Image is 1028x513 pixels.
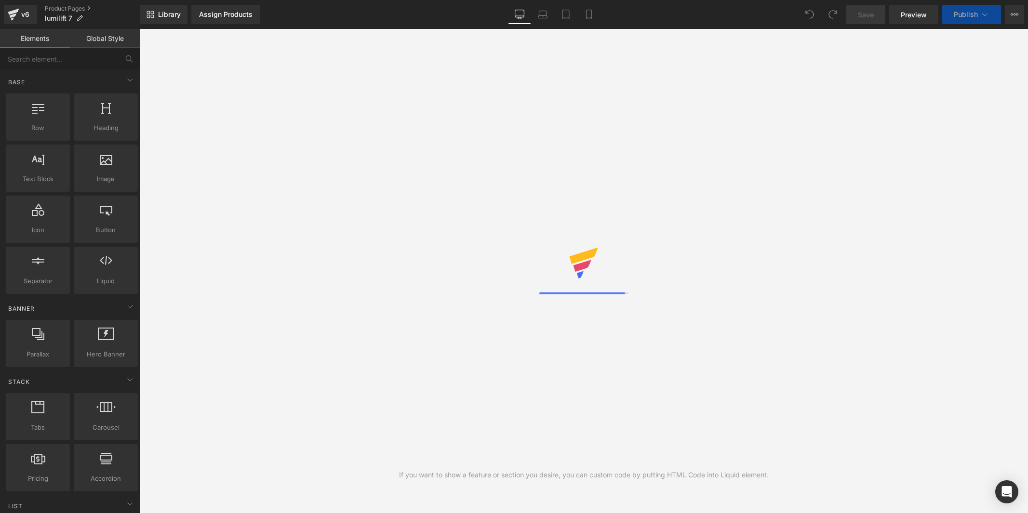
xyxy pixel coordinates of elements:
[77,225,135,235] span: Button
[9,474,67,484] span: Pricing
[45,5,140,13] a: Product Pages
[19,8,31,21] div: v6
[77,174,135,184] span: Image
[823,5,842,24] button: Redo
[942,5,1001,24] button: Publish
[9,422,67,433] span: Tabs
[889,5,938,24] a: Preview
[858,10,874,20] span: Save
[158,10,181,19] span: Library
[508,5,531,24] a: Desktop
[140,5,187,24] a: New Library
[7,78,26,87] span: Base
[9,225,67,235] span: Icon
[77,123,135,133] span: Heading
[9,123,67,133] span: Row
[531,5,554,24] a: Laptop
[577,5,601,24] a: Mobile
[800,5,819,24] button: Undo
[7,377,31,386] span: Stack
[7,304,36,313] span: Banner
[45,14,72,22] span: lumilift 7
[995,480,1018,503] div: Open Intercom Messenger
[9,276,67,286] span: Separator
[199,11,253,18] div: Assign Products
[4,5,37,24] a: v6
[77,422,135,433] span: Carousel
[77,349,135,359] span: Hero Banner
[77,474,135,484] span: Accordion
[7,501,24,511] span: List
[70,29,140,48] a: Global Style
[399,470,769,480] div: If you want to show a feature or section you desire, you can custom code by putting HTML Code int...
[77,276,135,286] span: Liquid
[1005,5,1024,24] button: More
[554,5,577,24] a: Tablet
[954,11,978,18] span: Publish
[901,10,927,20] span: Preview
[9,174,67,184] span: Text Block
[9,349,67,359] span: Parallax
